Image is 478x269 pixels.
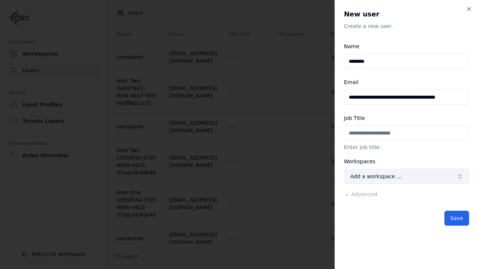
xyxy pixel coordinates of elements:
p: Create a new user. [344,22,469,30]
span: Advanced [351,191,377,197]
label: Email [344,79,358,85]
label: Name [344,43,359,49]
h2: New user [344,9,469,19]
span: Add a workspace … [350,173,402,180]
p: Enter job title. [344,143,469,151]
label: Workspaces [344,158,375,164]
label: Job Title [344,115,365,121]
button: Save [444,211,469,226]
button: Advanced [344,191,377,198]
